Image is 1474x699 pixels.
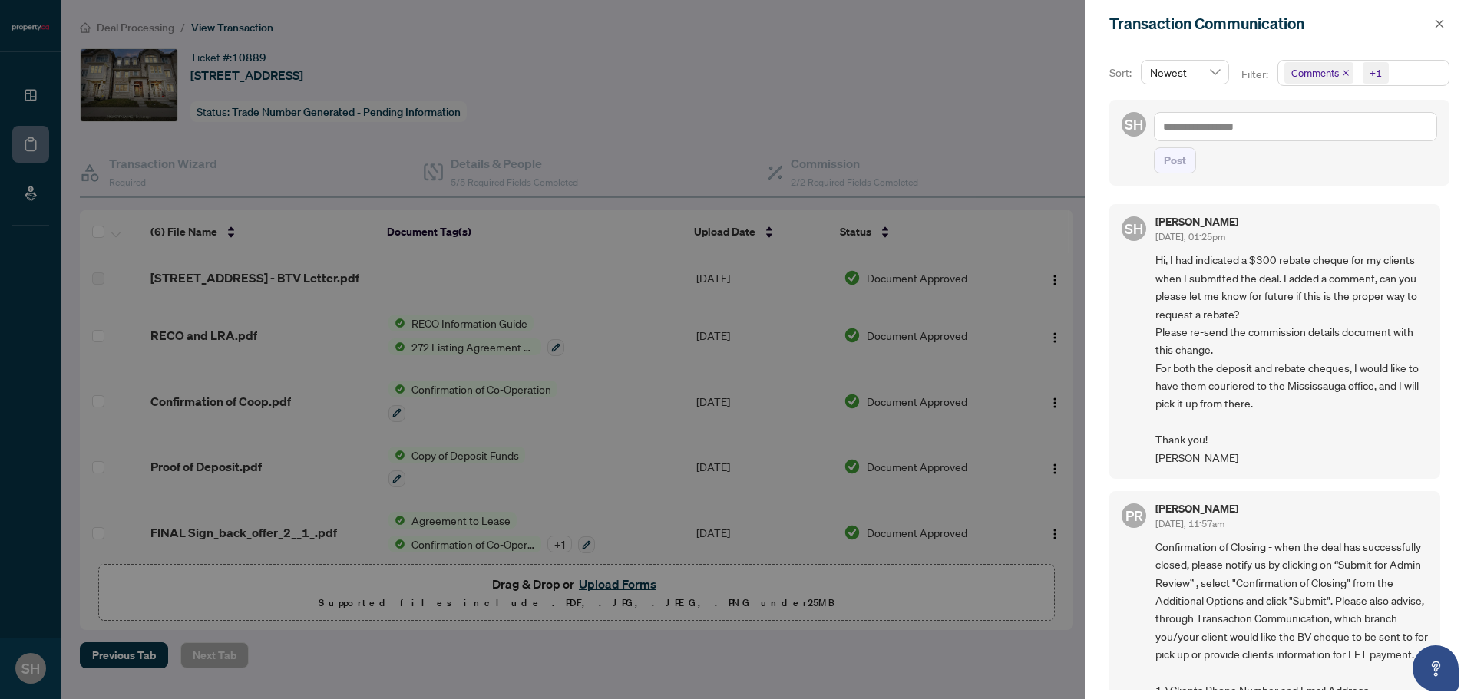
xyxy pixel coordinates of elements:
[1125,505,1143,526] span: PR
[1291,65,1339,81] span: Comments
[1155,503,1238,514] h5: [PERSON_NAME]
[1413,645,1459,691] button: Open asap
[1241,66,1271,83] p: Filter:
[1125,114,1143,135] span: SH
[1284,62,1353,84] span: Comments
[1155,231,1225,242] span: [DATE], 01:25pm
[1342,69,1350,77] span: close
[1155,251,1428,467] span: Hi, I had indicated a $300 rebate cheque for my clients when I submitted the deal. I added a comm...
[1109,12,1429,35] div: Transaction Communication
[1125,218,1143,239] span: SH
[1370,65,1382,81] div: +1
[1155,216,1238,227] h5: [PERSON_NAME]
[1154,147,1196,173] button: Post
[1155,518,1224,529] span: [DATE], 11:57am
[1150,61,1220,84] span: Newest
[1109,64,1135,81] p: Sort:
[1434,18,1445,29] span: close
